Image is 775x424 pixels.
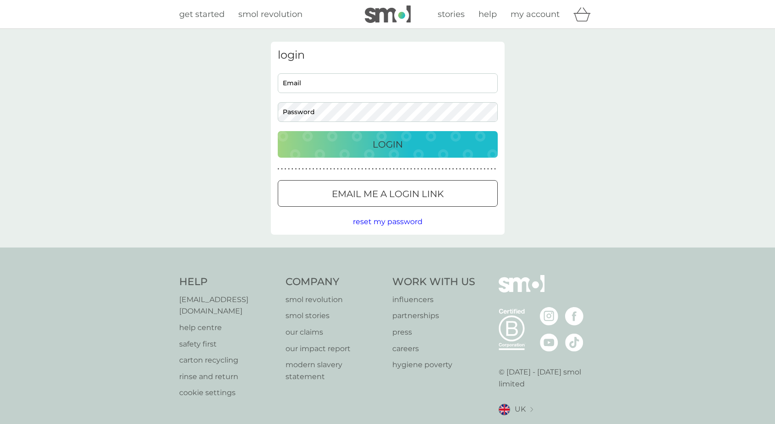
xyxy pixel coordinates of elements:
p: hygiene poverty [392,359,475,371]
p: ● [431,167,433,171]
p: ● [326,167,328,171]
p: ● [480,167,482,171]
span: reset my password [353,217,423,226]
p: ● [452,167,454,171]
p: ● [418,167,419,171]
p: ● [316,167,318,171]
p: ● [403,167,405,171]
p: ● [473,167,475,171]
p: ● [438,167,440,171]
p: ● [323,167,325,171]
img: visit the smol Facebook page [565,307,583,325]
p: ● [298,167,300,171]
p: ● [368,167,370,171]
h4: Work With Us [392,275,475,289]
img: visit the smol Instagram page [540,307,558,325]
a: my account [511,8,560,21]
p: ● [313,167,314,171]
a: smol revolution [238,8,302,21]
p: ● [459,167,461,171]
p: ● [491,167,493,171]
p: © [DATE] - [DATE] smol limited [499,366,596,390]
span: my account [511,9,560,19]
p: ● [330,167,332,171]
p: ● [278,167,280,171]
p: ● [309,167,311,171]
img: smol [499,275,544,306]
p: ● [414,167,416,171]
p: ● [390,167,391,171]
p: ● [382,167,384,171]
p: ● [354,167,356,171]
p: ● [344,167,346,171]
span: help [478,9,497,19]
a: rinse and return [179,371,277,383]
p: ● [337,167,339,171]
p: ● [456,167,457,171]
p: ● [295,167,297,171]
a: help [478,8,497,21]
button: Email me a login link [278,180,498,207]
img: UK flag [499,404,510,415]
h4: Help [179,275,277,289]
p: ● [435,167,437,171]
p: ● [291,167,293,171]
a: our claims [286,326,383,338]
p: ● [477,167,478,171]
span: stories [438,9,465,19]
a: get started [179,8,225,21]
p: ● [428,167,429,171]
p: ● [375,167,377,171]
a: modern slavery statement [286,359,383,382]
p: ● [281,167,283,171]
p: ● [410,167,412,171]
span: get started [179,9,225,19]
span: UK [515,403,526,415]
img: select a new location [530,407,533,412]
a: influencers [392,294,475,306]
p: ● [379,167,381,171]
a: press [392,326,475,338]
p: ● [319,167,321,171]
p: ● [487,167,489,171]
img: visit the smol Youtube page [540,333,558,352]
p: ● [347,167,349,171]
a: stories [438,8,465,21]
p: ● [407,167,409,171]
a: carton recycling [179,354,277,366]
a: [EMAIL_ADDRESS][DOMAIN_NAME] [179,294,277,317]
p: ● [396,167,398,171]
p: ● [306,167,308,171]
p: ● [424,167,426,171]
a: cookie settings [179,387,277,399]
p: ● [288,167,290,171]
p: ● [358,167,360,171]
button: reset my password [353,216,423,228]
a: partnerships [392,310,475,322]
p: smol stories [286,310,383,322]
a: our impact report [286,343,383,355]
div: basket [573,5,596,23]
img: smol [365,6,411,23]
p: safety first [179,338,277,350]
p: ● [341,167,342,171]
p: ● [372,167,374,171]
p: ● [334,167,335,171]
a: careers [392,343,475,355]
p: ● [463,167,465,171]
span: smol revolution [238,9,302,19]
p: Email me a login link [332,187,444,201]
p: ● [400,167,401,171]
p: ● [302,167,304,171]
p: ● [470,167,472,171]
